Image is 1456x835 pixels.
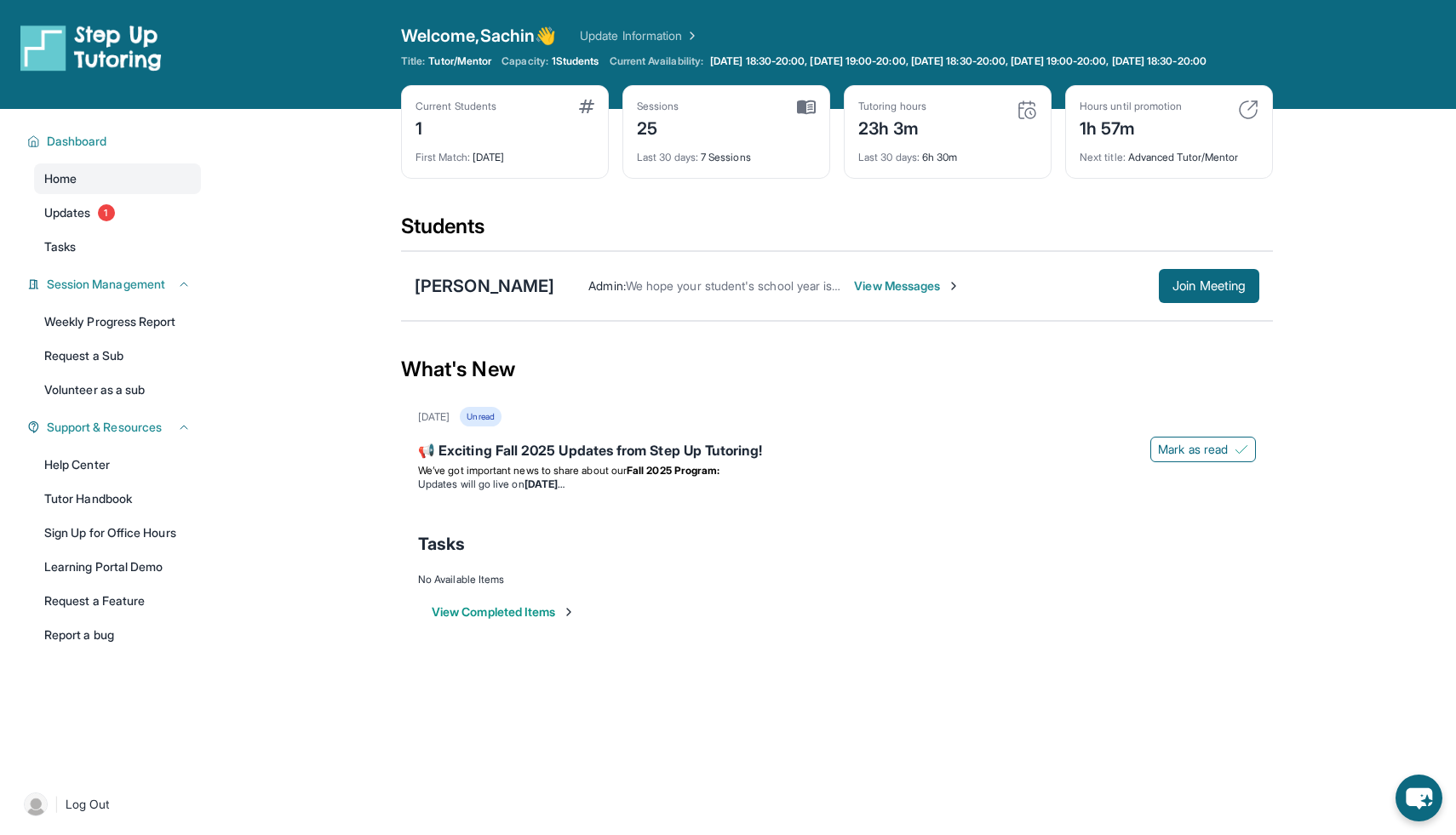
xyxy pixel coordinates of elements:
[858,100,926,113] div: Tutoring hours
[34,552,201,582] a: Learning Portal Demo
[401,332,1273,407] div: What's New
[66,796,110,813] span: Log Out
[588,278,625,293] span: Admin :
[1150,437,1256,462] button: Mark as read
[707,54,1210,68] a: [DATE] 18:30-20:00, [DATE] 19:00-20:00, [DATE] 18:30-20:00, [DATE] 19:00-20:00, [DATE] 18:30-20:00
[1235,443,1248,456] img: Mark as read
[418,410,450,424] div: [DATE]
[40,133,191,150] button: Dashboard
[40,419,191,436] button: Support & Resources
[525,478,565,490] strong: [DATE]
[416,140,594,164] div: [DATE]
[98,204,115,221] span: 1
[34,232,201,262] a: Tasks
[418,464,627,477] span: We’ve got important news to share about our
[637,113,679,140] div: 25
[610,54,703,68] span: Current Availability:
[552,54,599,68] span: 1 Students
[34,518,201,548] a: Sign Up for Office Hours
[1080,151,1126,163] span: Next title :
[34,163,201,194] a: Home
[416,113,496,140] div: 1
[47,276,165,293] span: Session Management
[418,440,1256,464] div: 📢 Exciting Fall 2025 Updates from Step Up Tutoring!
[637,100,679,113] div: Sessions
[502,54,548,68] span: Capacity:
[428,54,491,68] span: Tutor/Mentor
[47,133,107,150] span: Dashboard
[1017,100,1037,120] img: card
[34,449,201,480] a: Help Center
[34,620,201,650] a: Report a bug
[710,54,1207,68] span: [DATE] 18:30-20:00, [DATE] 19:00-20:00, [DATE] 18:30-20:00, [DATE] 19:00-20:00, [DATE] 18:30-20:00
[637,140,816,164] div: 7 Sessions
[40,276,191,293] button: Session Management
[20,24,162,71] img: logo
[1396,775,1442,821] button: chat-button
[1238,100,1258,120] img: card
[854,277,960,295] span: View Messages
[858,151,920,163] span: Last 30 days :
[1158,441,1228,458] span: Mark as read
[637,151,698,163] span: Last 30 days :
[54,794,59,815] span: |
[418,478,1256,491] li: Updates will go live on
[682,27,699,44] img: Chevron Right
[1080,113,1182,140] div: 1h 57m
[580,27,699,44] a: Update Information
[627,464,719,477] strong: Fall 2025 Program:
[418,532,465,556] span: Tasks
[432,603,576,621] button: View Completed Items
[401,24,556,48] span: Welcome, Sachin 👋
[1080,140,1258,164] div: Advanced Tutor/Mentor
[34,340,201,371] a: Request a Sub
[47,419,162,436] span: Support & Resources
[1172,281,1246,291] span: Join Meeting
[44,170,77,187] span: Home
[44,238,76,255] span: Tasks
[34,483,201,514] a: Tutor Handbook
[1159,269,1259,303] button: Join Meeting
[401,213,1273,250] div: Students
[34,375,201,405] a: Volunteer as a sub
[401,54,425,68] span: Title:
[17,786,201,823] a: |Log Out
[34,306,201,337] a: Weekly Progress Report
[797,100,816,115] img: card
[858,140,1037,164] div: 6h 30m
[34,586,201,616] a: Request a Feature
[24,792,48,816] img: user-img
[44,204,91,221] span: Updates
[858,113,926,140] div: 23h 3m
[579,100,594,113] img: card
[415,274,554,298] div: [PERSON_NAME]
[460,407,501,426] div: Unread
[947,279,960,293] img: Chevron-Right
[34,197,201,228] a: Updates1
[418,573,1256,586] div: No Available Items
[416,100,496,113] div: Current Students
[1080,100,1182,113] div: Hours until promotion
[416,151,470,163] span: First Match :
